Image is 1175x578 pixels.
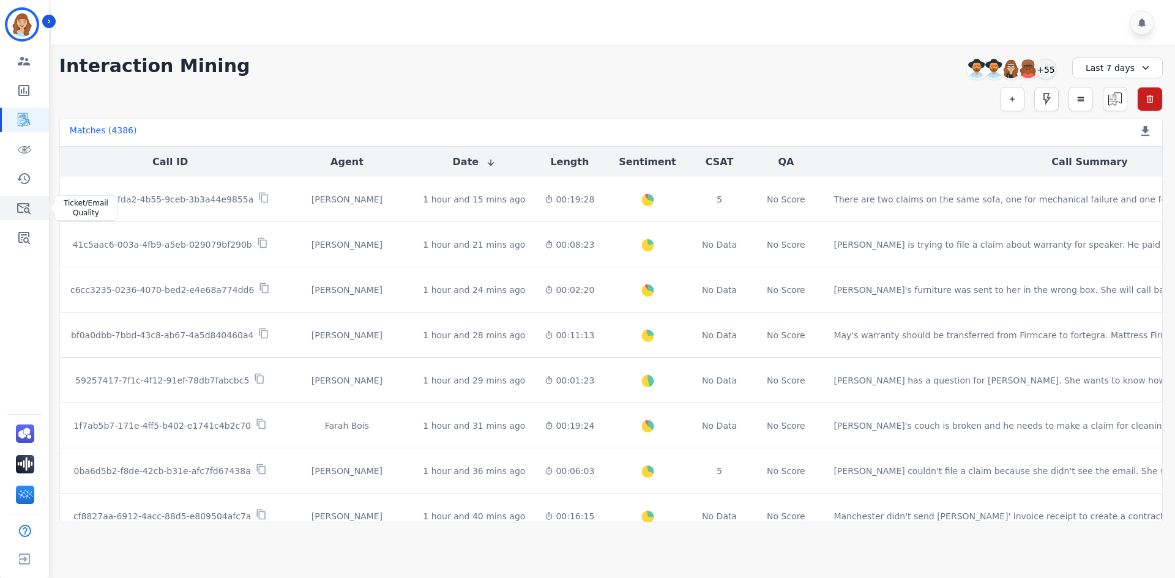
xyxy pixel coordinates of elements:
[767,374,805,387] div: No Score
[423,193,525,206] div: 1 hour and 15 mins ago
[701,284,739,296] div: No Data
[291,329,404,341] div: [PERSON_NAME]
[767,193,805,206] div: No Score
[545,510,594,522] div: 00:16:15
[545,193,594,206] div: 00:19:28
[423,284,525,296] div: 1 hour and 24 mins ago
[71,193,253,206] p: a5397131-fda2-4b55-9ceb-3b3a44e9855a
[330,155,364,169] button: Agent
[291,420,404,432] div: Farah Bois
[423,465,525,477] div: 1 hour and 36 mins ago
[1035,59,1056,80] div: +55
[59,55,250,77] h1: Interaction Mining
[73,420,251,432] p: 1f7ab5b7-171e-4ff5-b402-e1741c4b2c70
[767,465,805,477] div: No Score
[291,510,404,522] div: [PERSON_NAME]
[778,155,794,169] button: QA
[73,510,252,522] p: cf8827aa-6912-4acc-88d5-e809504afc7a
[423,329,525,341] div: 1 hour and 28 mins ago
[767,284,805,296] div: No Score
[152,155,188,169] button: Call ID
[1051,155,1127,169] button: Call Summary
[545,329,594,341] div: 00:11:13
[74,465,251,477] p: 0ba6d5b2-f8de-42cb-b31e-afc7fd67438a
[701,374,739,387] div: No Data
[550,155,589,169] button: Length
[70,284,254,296] p: c6cc3235-0236-4070-bed2-e4e68a774dd6
[701,420,739,432] div: No Data
[423,510,525,522] div: 1 hour and 40 mins ago
[291,239,404,251] div: [PERSON_NAME]
[545,465,594,477] div: 00:06:03
[545,420,594,432] div: 00:19:24
[423,420,525,432] div: 1 hour and 31 mins ago
[545,374,594,387] div: 00:01:23
[291,193,404,206] div: [PERSON_NAME]
[291,465,404,477] div: [PERSON_NAME]
[701,329,739,341] div: No Data
[545,284,594,296] div: 00:02:20
[701,193,739,206] div: 5
[767,510,805,522] div: No Score
[7,10,37,39] img: Bordered avatar
[619,155,676,169] button: Sentiment
[423,374,525,387] div: 1 hour and 29 mins ago
[1072,57,1163,78] div: Last 7 days
[291,374,404,387] div: [PERSON_NAME]
[75,374,249,387] p: 59257417-7f1c-4f12-91ef-78db7fabcbc5
[423,239,525,251] div: 1 hour and 21 mins ago
[701,465,739,477] div: 5
[706,155,734,169] button: CSAT
[767,420,805,432] div: No Score
[71,329,254,341] p: bf0a0dbb-7bbd-43c8-ab67-4a5d840460a4
[291,284,404,296] div: [PERSON_NAME]
[73,239,252,251] p: 41c5aac6-003a-4fb9-a5eb-029079bf290b
[70,124,137,141] div: Matches ( 4386 )
[545,239,594,251] div: 00:08:23
[701,239,739,251] div: No Data
[453,155,496,169] button: Date
[767,329,805,341] div: No Score
[701,510,739,522] div: No Data
[767,239,805,251] div: No Score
